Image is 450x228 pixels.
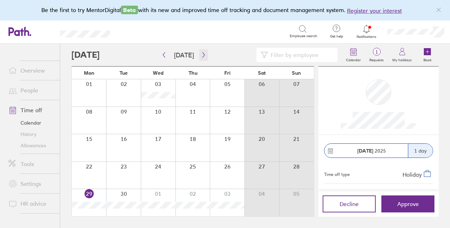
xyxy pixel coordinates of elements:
[419,56,436,62] label: Book
[3,157,60,171] a: Tools
[355,24,378,39] a: Notifications
[121,6,138,14] span: Beta
[403,171,422,178] span: Holiday
[224,70,231,76] span: Fri
[365,56,388,62] label: Requests
[340,201,359,207] span: Decline
[416,44,439,66] a: Book
[3,140,60,151] a: Allowances
[325,34,348,39] span: Get help
[388,56,416,62] label: My holidays
[324,169,350,178] div: Time off type
[84,70,94,76] span: Mon
[365,49,388,55] span: 1
[290,34,317,38] span: Employee search
[357,148,386,154] span: 2025
[153,70,163,76] span: Wed
[342,56,365,62] label: Calendar
[292,70,301,76] span: Sun
[347,6,402,15] button: Register your interest
[342,44,365,66] a: Calendar
[258,70,266,76] span: Sat
[381,195,434,212] button: Approve
[41,6,409,15] div: Be the first to try MentorDigital with its new and improved time off tracking and document manage...
[388,44,416,66] a: My holidays
[3,177,60,191] a: Settings
[355,35,378,39] span: Notifications
[268,48,333,62] input: Filter by employee
[397,201,419,207] span: Approve
[3,129,60,140] a: History
[357,148,373,154] strong: [DATE]
[323,195,376,212] button: Decline
[129,28,148,34] div: Search
[3,103,60,117] a: Time off
[120,70,128,76] span: Tue
[3,83,60,97] a: People
[365,44,388,66] a: 1Requests
[408,144,433,158] div: 1 day
[3,117,60,129] a: Calendar
[3,63,60,78] a: Overview
[168,49,200,61] button: [DATE]
[3,196,60,211] a: HR advice
[189,70,197,76] span: Thu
